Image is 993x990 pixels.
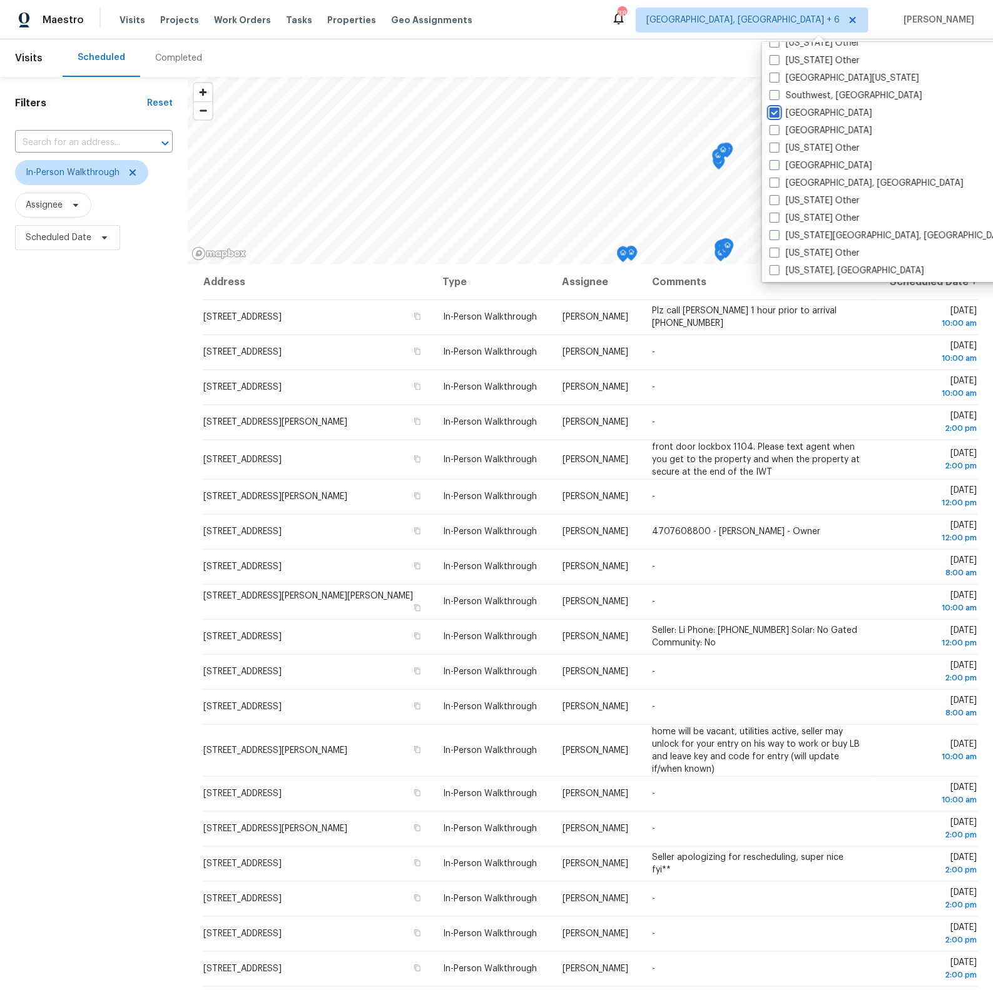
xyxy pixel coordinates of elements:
span: In-Person Walkthrough [443,492,537,501]
label: [US_STATE] Other [770,54,860,67]
label: [GEOGRAPHIC_DATA] [770,124,872,137]
div: Map marker [720,238,732,258]
div: 12:00 pm [885,497,977,509]
span: In-Person Walkthrough [443,455,537,464]
span: [STREET_ADDRESS] [203,859,282,868]
span: [DATE] [885,740,977,763]
button: Copy Address [412,630,423,642]
span: [STREET_ADDRESS] [203,527,282,536]
th: Address [203,265,433,300]
button: Copy Address [412,787,423,799]
span: Plz call [PERSON_NAME] 1 hour prior to arrival [PHONE_NUMBER] [652,306,837,328]
span: In-Person Walkthrough [443,746,537,755]
span: [PERSON_NAME] [563,702,628,711]
span: [PERSON_NAME] [563,859,628,868]
div: 10:00 am [885,317,977,330]
div: 2:00 pm [885,899,977,911]
div: 2:00 pm [885,460,977,472]
span: [STREET_ADDRESS] [203,789,282,798]
span: In-Person Walkthrough [26,166,120,179]
button: Copy Address [412,857,423,869]
button: Copy Address [412,311,423,322]
button: Copy Address [412,525,423,537]
button: Copy Address [412,381,423,392]
div: 2:00 pm [885,864,977,876]
div: 10:00 am [885,352,977,365]
label: [GEOGRAPHIC_DATA] [770,159,872,172]
span: [PERSON_NAME] [563,632,628,641]
span: [GEOGRAPHIC_DATA], [GEOGRAPHIC_DATA] + 6 [646,14,840,26]
div: 12:00 pm [885,532,977,544]
span: Properties [327,14,376,26]
div: 10:00 am [885,750,977,763]
span: [STREET_ADDRESS][PERSON_NAME] [203,492,347,501]
button: Copy Address [412,665,423,677]
label: [US_STATE] Other [770,247,860,260]
span: Visits [120,14,145,26]
span: [STREET_ADDRESS] [203,348,282,356]
span: [DATE] [885,341,977,365]
span: [PERSON_NAME] [563,894,628,903]
div: Map marker [716,240,729,259]
span: [STREET_ADDRESS][PERSON_NAME] [203,418,347,427]
span: [PERSON_NAME] [563,383,628,391]
span: Zoom out [194,102,212,119]
button: Copy Address [412,700,423,712]
span: - [652,597,655,606]
span: In-Person Walkthrough [443,348,537,356]
span: [DATE] [885,521,977,544]
span: - [652,667,655,676]
div: Map marker [715,240,727,260]
span: Maestro [43,14,84,26]
span: In-Person Walkthrough [443,824,537,833]
span: [PERSON_NAME] [563,348,628,356]
span: In-Person Walkthrough [443,383,537,391]
span: [DATE] [885,306,977,330]
span: - [652,894,655,903]
span: [STREET_ADDRESS] [203,383,282,391]
span: In-Person Walkthrough [443,964,537,973]
div: Reset [147,97,173,109]
div: 8:00 am [885,707,977,719]
div: 2:00 pm [885,422,977,435]
label: [US_STATE], [GEOGRAPHIC_DATA] [770,265,924,277]
span: [DATE] [885,486,977,509]
div: Map marker [617,246,629,266]
span: [STREET_ADDRESS] [203,667,282,676]
span: - [652,348,655,356]
button: Open [156,134,174,152]
button: Copy Address [412,416,423,427]
button: Copy Address [412,346,423,357]
span: Seller apologizing for rescheduling, super nice fyi** [652,853,843,874]
span: In-Person Walkthrough [443,562,537,571]
span: In-Person Walkthrough [443,597,537,606]
span: Tasks [286,16,312,24]
div: Map marker [721,143,733,162]
span: [DATE] [885,376,977,400]
label: [US_STATE] Other [770,194,860,207]
div: 10:00 am [885,387,977,400]
span: [STREET_ADDRESS] [203,632,282,641]
span: front door lockbox 1104. Please text agent when you get to the property and when the property at ... [652,443,860,477]
span: [DATE] [885,696,977,719]
th: Scheduled Date ↑ [875,265,978,300]
button: Copy Address [412,744,423,755]
span: [DATE] [885,818,977,841]
label: [GEOGRAPHIC_DATA][US_STATE] [770,72,919,84]
span: Seller: Li Phone: [PHONE_NUMBER] Solar: No Gated Community: No [652,626,857,647]
button: Copy Address [412,892,423,904]
span: In-Person Walkthrough [443,418,537,427]
button: Zoom out [194,101,212,119]
span: [STREET_ADDRESS][PERSON_NAME] [203,746,347,755]
span: [STREET_ADDRESS][PERSON_NAME] [203,824,347,833]
span: Projects [160,14,199,26]
label: [US_STATE] Other [770,212,860,225]
button: Copy Address [412,453,423,465]
div: Map marker [720,243,732,263]
input: Search for an address... [15,133,138,153]
span: [DATE] [885,626,977,649]
button: Copy Address [412,962,423,974]
span: [STREET_ADDRESS] [203,929,282,938]
span: [STREET_ADDRESS] [203,894,282,903]
span: - [652,964,655,973]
